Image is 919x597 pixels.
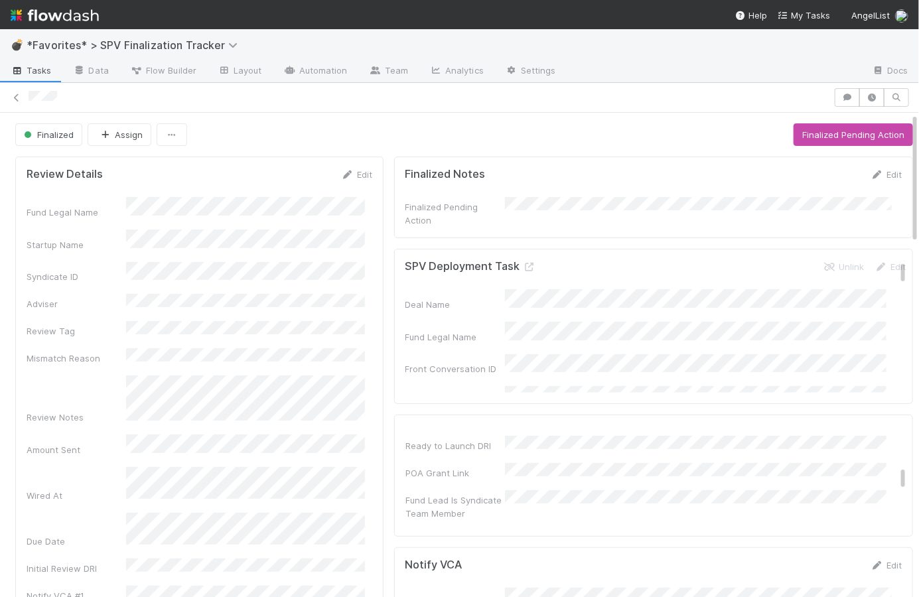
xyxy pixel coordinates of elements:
[27,38,244,52] span: *Favorites* > SPV Finalization Tracker
[341,169,372,180] a: Edit
[358,61,419,82] a: Team
[851,10,890,21] span: AngelList
[207,61,273,82] a: Layout
[27,168,103,181] h5: Review Details
[823,261,864,272] a: Unlink
[11,4,99,27] img: logo-inverted-e16ddd16eac7371096b0.svg
[27,297,126,310] div: Adviser
[27,238,126,251] div: Startup Name
[27,324,126,338] div: Review Tag
[119,61,207,82] a: Flow Builder
[130,64,196,77] span: Flow Builder
[405,200,505,227] div: Finalized Pending Action
[405,330,505,344] div: Fund Legal Name
[405,466,505,480] div: POA Grant Link
[405,260,536,273] h5: SPV Deployment Task
[405,559,462,572] h5: Notify VCA
[735,9,767,22] div: Help
[27,352,126,365] div: Mismatch Reason
[88,123,151,146] button: Assign
[778,10,830,21] span: My Tasks
[27,535,126,548] div: Due Date
[405,298,505,311] div: Deal Name
[11,64,52,77] span: Tasks
[405,494,505,520] div: Fund Lead Is Syndicate Team Member
[861,61,919,82] a: Docs
[794,123,913,146] button: Finalized Pending Action
[27,270,126,283] div: Syndicate ID
[15,123,82,146] button: Finalized
[419,61,494,82] a: Analytics
[27,489,126,502] div: Wired At
[11,39,24,50] span: 💣
[871,560,902,570] a: Edit
[405,439,505,452] div: Ready to Launch DRI
[273,61,358,82] a: Automation
[405,168,486,181] h5: Finalized Notes
[895,9,908,23] img: avatar_b467e446-68e1-4310-82a7-76c532dc3f4b.png
[871,169,902,180] a: Edit
[27,562,126,575] div: Initial Review DRI
[21,129,74,140] span: Finalized
[27,443,126,456] div: Amount Sent
[778,9,830,22] a: My Tasks
[27,206,126,219] div: Fund Legal Name
[62,61,119,82] a: Data
[27,411,126,424] div: Review Notes
[494,61,567,82] a: Settings
[875,261,906,272] a: Edit
[405,362,505,375] div: Front Conversation ID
